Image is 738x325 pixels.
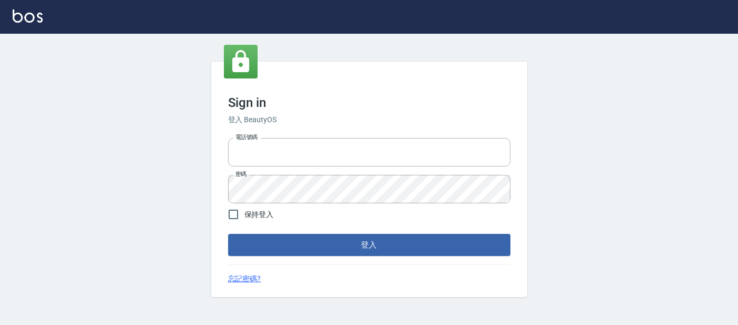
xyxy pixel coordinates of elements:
[13,9,43,23] img: Logo
[228,234,510,256] button: 登入
[228,95,510,110] h3: Sign in
[235,170,247,178] label: 密碼
[228,114,510,125] h6: 登入 BeautyOS
[244,209,274,220] span: 保持登入
[228,273,261,284] a: 忘記密碼?
[235,133,258,141] label: 電話號碼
